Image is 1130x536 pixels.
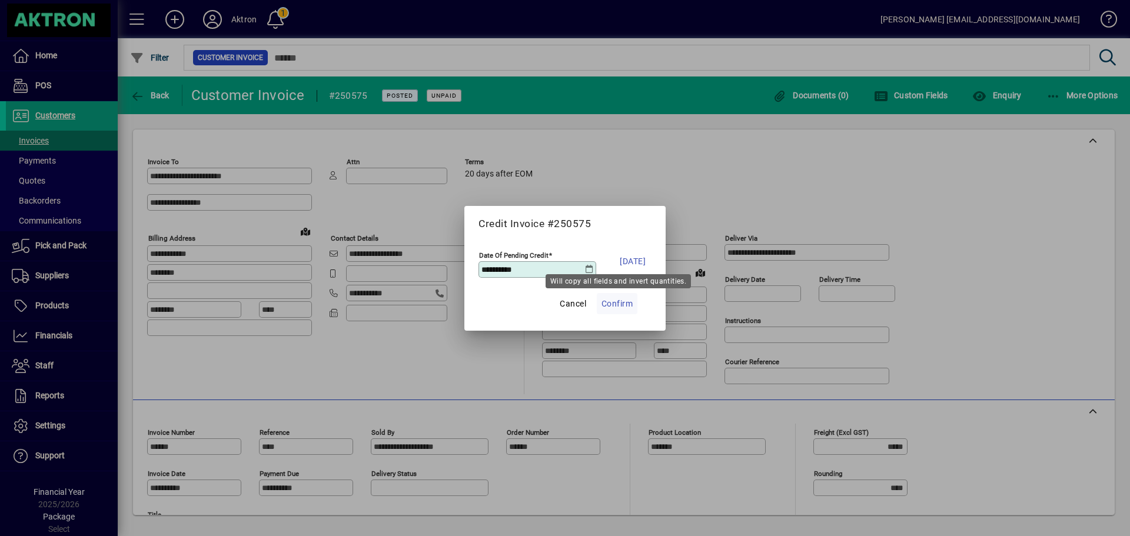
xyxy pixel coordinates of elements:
button: Cancel [554,293,592,314]
mat-label: Date Of Pending Credit [479,251,549,259]
h5: Credit Invoice #250575 [478,218,652,230]
button: Confirm [597,293,638,314]
div: Will copy all fields and invert quantities. [546,274,691,288]
span: [DATE] [620,254,646,268]
button: [DATE] [614,247,652,276]
span: Cancel [560,297,586,311]
span: Confirm [601,297,633,311]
